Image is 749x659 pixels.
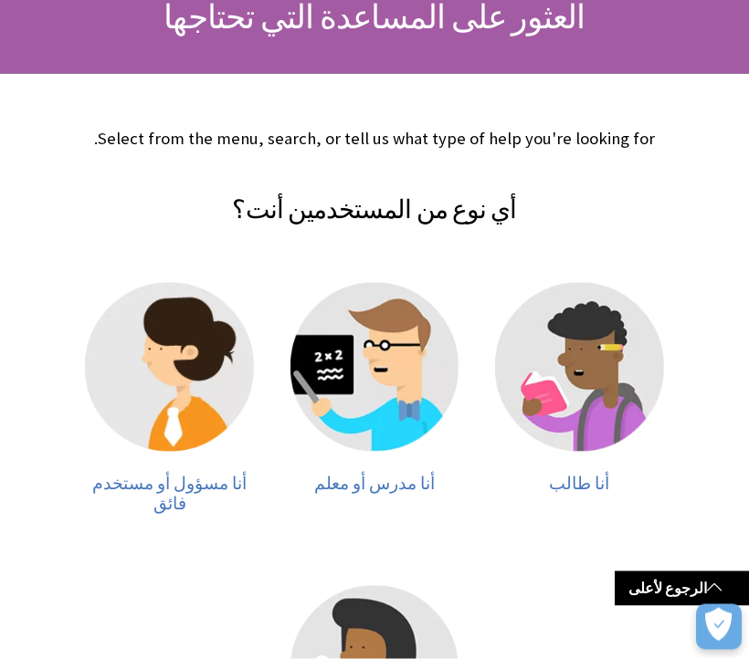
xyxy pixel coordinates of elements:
img: الطالب [495,283,663,451]
a: الرجوع لأعلى [615,571,749,605]
img: المدرس [290,283,459,451]
span: أنا مدرس أو معلم [314,473,435,494]
span: أنا طالب [549,473,609,494]
img: المسؤول [85,283,253,451]
span: أنا مسؤول أو مستخدم فائق [92,473,247,514]
a: الطالب أنا طالب [495,283,663,513]
h2: أي نوع من المستخدمين أنت؟ [64,168,685,228]
button: فتح التفضيلات [696,604,742,650]
p: Select from the menu, search, or tell us what type of help you're looking for. [64,127,685,151]
a: المسؤول أنا مسؤول أو مستخدم فائق [85,283,253,513]
a: المدرس أنا مدرس أو معلم [290,283,459,513]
